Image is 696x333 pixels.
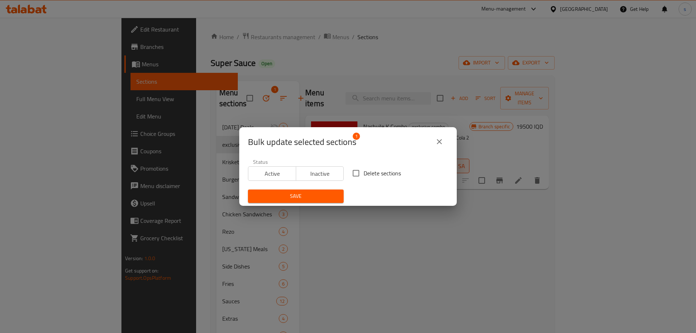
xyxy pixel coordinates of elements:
button: close [431,133,448,150]
button: Save [248,190,344,203]
span: Delete sections [364,169,401,178]
button: Active [248,166,296,181]
span: Active [251,168,293,179]
span: 1 [353,133,360,140]
span: Save [254,192,338,201]
span: Inactive [299,168,341,179]
span: Selected section count [248,136,356,148]
button: Inactive [296,166,344,181]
